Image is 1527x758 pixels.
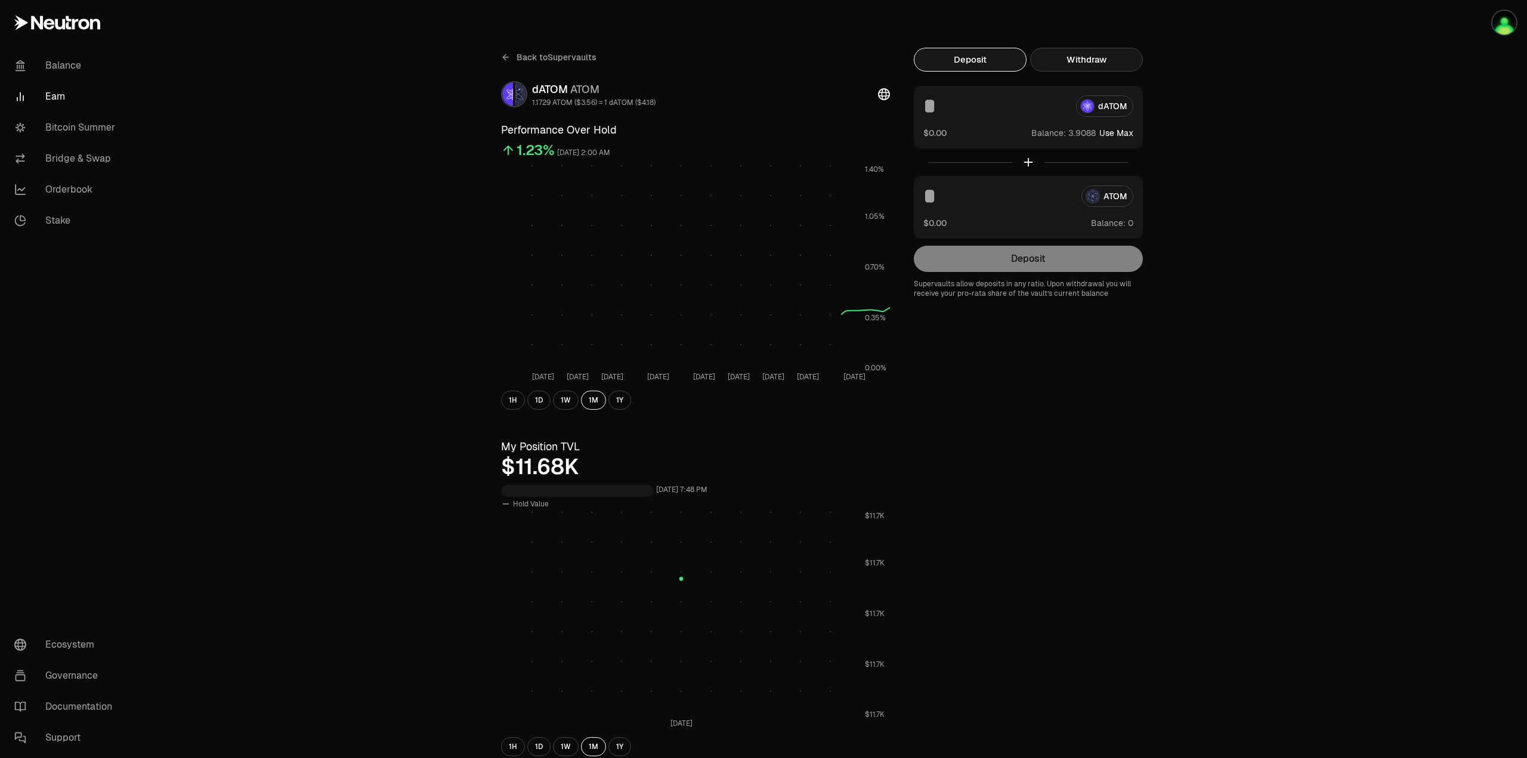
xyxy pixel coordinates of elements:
tspan: [DATE] [728,372,750,382]
h3: My Position TVL [501,438,890,455]
tspan: [DATE] [567,372,589,382]
button: Withdraw [1030,48,1143,72]
tspan: $11.7K [865,511,885,521]
a: Stake [5,205,129,236]
div: [DATE] 2:00 AM [557,146,610,160]
a: Support [5,722,129,753]
a: Back toSupervaults [501,48,596,67]
tspan: 0.70% [865,262,885,272]
img: Ledger [1492,11,1516,35]
button: $0.00 [923,126,947,139]
tspan: [DATE] [693,372,715,382]
button: 1Y [608,737,631,756]
tspan: 0.00% [865,363,886,373]
a: Governance [5,660,129,691]
span: Balance: [1091,217,1126,229]
div: [DATE] 7:48 PM [656,483,707,497]
h3: Performance Over Hold [501,122,890,138]
tspan: [DATE] [670,719,693,728]
tspan: 1.05% [865,212,885,221]
span: Hold Value [513,499,549,509]
button: 1W [553,737,579,756]
div: dATOM [532,81,656,98]
a: Balance [5,50,129,81]
button: 1M [581,391,606,410]
img: dATOM Logo [502,82,513,106]
a: Orderbook [5,174,129,205]
span: Balance: [1031,127,1066,139]
tspan: $11.7K [865,609,885,618]
div: 1.1729 ATOM ($3.56) = 1 dATOM ($4.18) [532,98,656,107]
tspan: [DATE] [601,372,623,382]
div: $11.68K [501,455,890,479]
span: ATOM [570,82,599,96]
button: 1W [553,391,579,410]
a: Earn [5,81,129,112]
tspan: [DATE] [843,372,865,382]
div: 1.23% [517,141,555,160]
button: 1D [527,737,551,756]
button: 1H [501,391,525,410]
a: Bitcoin Summer [5,112,129,143]
button: $0.00 [923,216,947,229]
button: Use Max [1099,127,1133,139]
img: ATOM Logo [515,82,526,106]
tspan: 1.40% [865,165,884,174]
tspan: [DATE] [797,372,819,382]
tspan: $11.7K [865,660,885,669]
button: 1Y [608,391,631,410]
a: Ecosystem [5,629,129,660]
tspan: $11.7K [865,558,885,568]
a: Bridge & Swap [5,143,129,174]
button: 1M [581,737,606,756]
a: Documentation [5,691,129,722]
span: Back to Supervaults [517,51,596,63]
tspan: 0.35% [865,313,886,323]
tspan: [DATE] [647,372,669,382]
tspan: [DATE] [762,372,784,382]
button: 1D [527,391,551,410]
tspan: [DATE] [532,372,554,382]
p: Supervaults allow deposits in any ratio. Upon withdrawal you will receive your pro-rata share of ... [914,279,1143,298]
tspan: $11.7K [865,710,885,719]
button: Deposit [914,48,1027,72]
button: 1H [501,737,525,756]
